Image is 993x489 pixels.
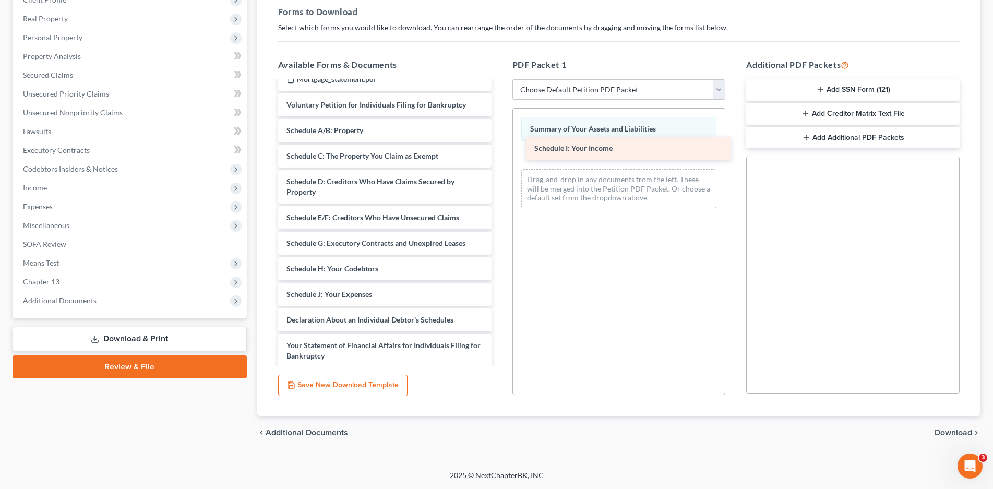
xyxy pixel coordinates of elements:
[297,75,376,84] span: Mortgage_statement.pdf
[15,85,247,103] a: Unsecured Priority Claims
[15,141,247,160] a: Executory Contracts
[530,124,656,133] span: Summary of Your Assets and Liabilities
[972,428,980,437] i: chevron_right
[23,108,123,117] span: Unsecured Nonpriority Claims
[257,428,348,437] a: chevron_left Additional Documents
[23,240,66,248] span: SOFA Review
[199,470,794,489] div: 2025 © NextChapterBK, INC
[15,235,247,254] a: SOFA Review
[15,103,247,122] a: Unsecured Nonpriority Claims
[746,79,960,101] button: Add SSN Form (121)
[286,264,378,273] span: Schedule H: Your Codebtors
[23,258,59,267] span: Means Test
[278,375,408,397] button: Save New Download Template
[286,213,459,222] span: Schedule E/F: Creditors Who Have Unsecured Claims
[286,151,438,160] span: Schedule C: The Property You Claim as Exempt
[534,144,613,152] span: Schedule I: Your Income
[13,327,247,351] a: Download & Print
[23,14,68,23] span: Real Property
[23,70,73,79] span: Secured Claims
[746,58,960,71] h5: Additional PDF Packets
[15,122,247,141] a: Lawsuits
[286,315,453,324] span: Declaration About an Individual Debtor's Schedules
[935,428,980,437] button: Download chevron_right
[23,89,109,98] span: Unsecured Priority Claims
[286,341,481,360] span: Your Statement of Financial Affairs for Individuals Filing for Bankruptcy
[935,428,972,437] span: Download
[15,47,247,66] a: Property Analysis
[23,221,69,230] span: Miscellaneous
[958,454,983,479] iframe: Intercom live chat
[15,66,247,85] a: Secured Claims
[23,33,82,42] span: Personal Property
[23,146,90,154] span: Executory Contracts
[278,58,492,71] h5: Available Forms & Documents
[512,58,726,71] h5: PDF Packet 1
[23,202,53,211] span: Expenses
[23,164,118,173] span: Codebtors Insiders & Notices
[23,52,81,61] span: Property Analysis
[286,177,454,196] span: Schedule D: Creditors Who Have Claims Secured by Property
[257,428,266,437] i: chevron_left
[266,428,348,437] span: Additional Documents
[23,183,47,192] span: Income
[278,6,960,18] h5: Forms to Download
[521,169,717,208] div: Drag-and-drop in any documents from the left. These will be merged into the Petition PDF Packet. ...
[23,277,59,286] span: Chapter 13
[286,126,363,135] span: Schedule A/B: Property
[278,22,960,33] p: Select which forms you would like to download. You can rearrange the order of the documents by dr...
[746,127,960,149] button: Add Additional PDF Packets
[979,454,987,462] span: 3
[23,296,97,305] span: Additional Documents
[746,103,960,125] button: Add Creditor Matrix Text File
[13,355,247,378] a: Review & File
[286,290,372,299] span: Schedule J: Your Expenses
[23,127,51,136] span: Lawsuits
[286,100,466,109] span: Voluntary Petition for Individuals Filing for Bankruptcy
[286,238,465,247] span: Schedule G: Executory Contracts and Unexpired Leases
